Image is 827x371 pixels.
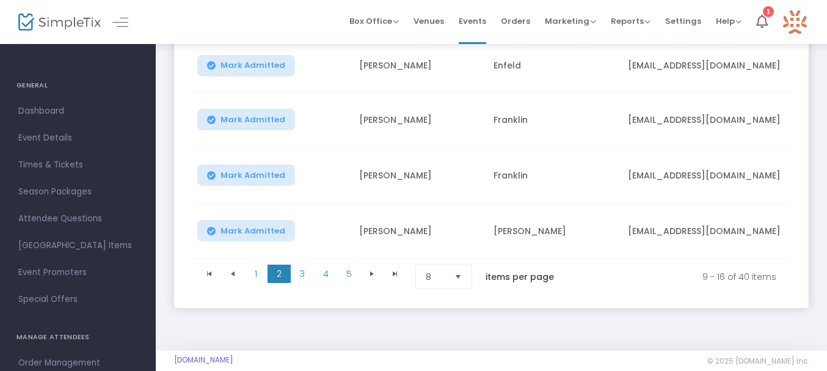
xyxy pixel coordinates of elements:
a: [DOMAIN_NAME] [174,355,233,365]
span: Season Packages [18,184,137,200]
span: Go to the previous page [228,269,238,279]
td: [EMAIL_ADDRESS][DOMAIN_NAME] [621,204,804,259]
span: Go to the next page [367,269,377,279]
span: Mark Admitted [220,171,285,180]
span: Go to the next page [360,265,384,283]
span: Page 4 [314,265,337,283]
td: [EMAIL_ADDRESS][DOMAIN_NAME] [621,148,804,204]
span: Go to the first page [205,269,214,279]
span: Go to the previous page [221,265,244,283]
td: [EMAIL_ADDRESS][DOMAIN_NAME] [621,40,804,92]
h4: MANAGE ATTENDEES [16,325,139,350]
button: Select [450,265,467,288]
td: [PERSON_NAME] [352,40,486,92]
td: [PERSON_NAME] [352,92,486,148]
td: Enfeld [486,40,621,92]
span: Settings [665,6,701,37]
div: 1 [763,6,774,17]
kendo-pager-info: 9 - 16 of 40 items [580,265,776,289]
span: Dashboard [18,103,137,119]
td: Franklin [486,92,621,148]
label: items per page [486,271,554,283]
span: Box Office [349,15,399,27]
button: Mark Admitted [197,220,295,241]
button: Mark Admitted [197,164,295,186]
span: Order Management [18,355,137,371]
span: Page 1 [244,265,268,283]
span: Orders [501,6,530,37]
span: Page 5 [337,265,360,283]
td: [EMAIL_ADDRESS][DOMAIN_NAME] [621,92,804,148]
button: Mark Admitted [197,109,295,130]
span: Go to the last page [384,265,407,283]
span: Attendee Questions [18,211,137,227]
span: [GEOGRAPHIC_DATA] Items [18,238,137,254]
span: Help [716,15,741,27]
span: Go to the last page [390,269,400,279]
span: Reports [611,15,650,27]
span: Times & Tickets [18,157,137,173]
span: Venues [413,6,444,37]
span: Mark Admitted [220,226,285,236]
span: Events [459,6,486,37]
button: Mark Admitted [197,55,295,76]
td: Franklin [486,148,621,204]
span: Special Offers [18,292,137,307]
td: [PERSON_NAME] [352,204,486,259]
span: © 2025 [DOMAIN_NAME] Inc. [707,356,809,366]
span: Page 3 [291,265,314,283]
span: Marketing [545,15,596,27]
span: 8 [426,271,445,283]
td: [PERSON_NAME] [486,204,621,259]
span: Event Details [18,130,137,146]
td: [PERSON_NAME] [352,148,486,204]
span: Page 2 [268,265,291,283]
span: Mark Admitted [220,115,285,125]
span: Event Promoters [18,265,137,281]
span: Mark Admitted [220,61,285,70]
h4: GENERAL [16,73,139,98]
span: Go to the first page [198,265,221,283]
